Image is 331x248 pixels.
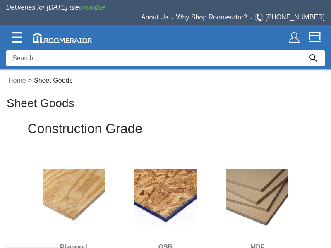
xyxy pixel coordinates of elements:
label: > [28,76,32,86]
a: [PHONE_NUMBER] [265,14,325,21]
a: About Us [141,14,168,21]
span: available [79,4,105,11]
label: Sheet Goods [32,76,74,86]
img: Telephone.svg [255,12,265,23]
span: Deliveries for [DATE] are [6,4,105,11]
input: Search... [6,50,302,66]
a: Why Shop Roomerator? [176,14,247,21]
img: Cart.svg [309,31,321,44]
img: Categories.svg [12,32,22,43]
img: OSBSheet.jpg [134,169,197,231]
h2: Construction Grade [28,122,304,143]
img: PSheet.jpg [43,169,105,231]
a: Home [6,77,28,84]
img: Search_Icon.svg [309,54,318,62]
span: • [247,17,255,20]
img: roomerator-logo.svg [33,33,92,43]
span: • [168,17,176,20]
img: MDFSheet.jpg [226,169,288,231]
